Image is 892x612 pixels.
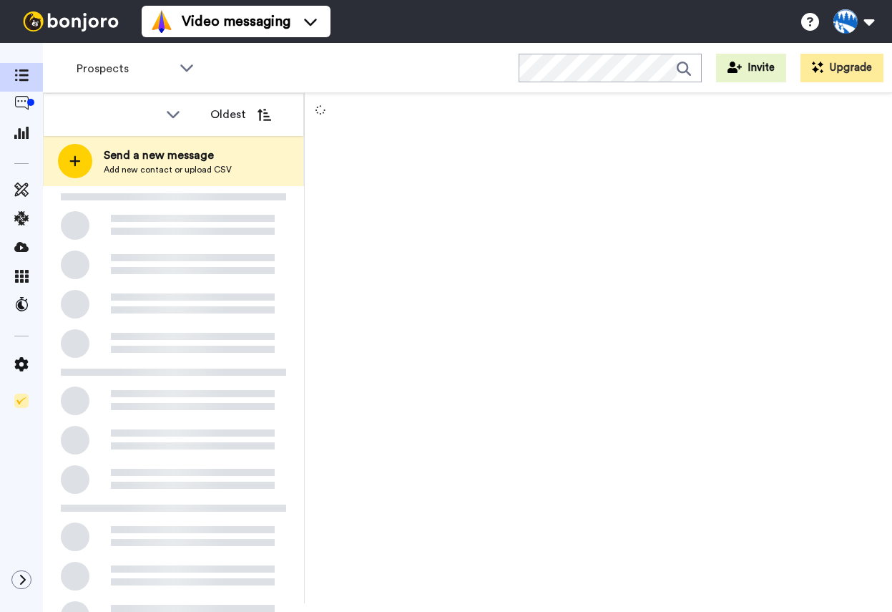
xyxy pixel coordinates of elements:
img: Checklist.svg [14,394,29,408]
button: Oldest [200,100,282,129]
img: vm-color.svg [150,10,173,33]
img: bj-logo-header-white.svg [17,11,124,31]
button: Upgrade [800,54,883,82]
span: Send a new message [104,147,232,164]
span: Add new contact or upload CSV [104,164,232,175]
span: Video messaging [182,11,290,31]
button: Invite [716,54,786,82]
span: Prospects [77,60,172,77]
